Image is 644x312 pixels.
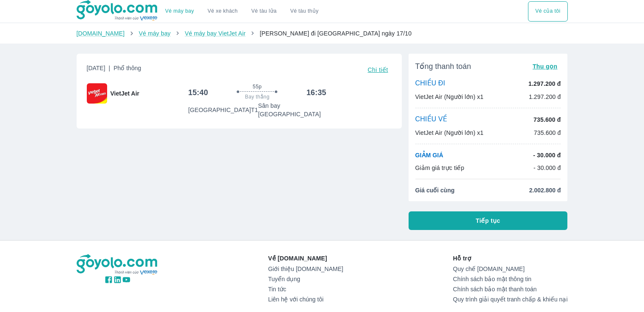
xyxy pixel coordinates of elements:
span: VietJet Air [111,89,139,98]
a: Chính sách bảo mật thông tin [453,276,568,282]
p: - 30.000 đ [533,164,561,172]
button: Tiếp tục [409,211,568,230]
span: Tổng thanh toán [415,61,471,71]
a: Vé tàu lửa [245,1,284,22]
p: VietJet Air (Người lớn) x1 [415,129,484,137]
p: - 30.000 đ [533,151,561,159]
span: 55p [253,83,262,90]
p: VietJet Air (Người lớn) x1 [415,93,484,101]
div: choose transportation mode [528,1,567,22]
span: Phổ thông [113,65,141,71]
a: Tuyển dụng [268,276,343,282]
p: Sân bay [GEOGRAPHIC_DATA] [258,101,326,118]
div: choose transportation mode [158,1,325,22]
span: Thu gọn [533,63,558,70]
span: 2.002.800 đ [529,186,561,194]
p: 1.297.200 đ [528,79,561,88]
h6: 15:40 [188,88,208,98]
a: Quy trình giải quyết tranh chấp & khiếu nại [453,296,568,303]
p: 1.297.200 đ [529,93,561,101]
a: Tin tức [268,286,343,293]
p: Về [DOMAIN_NAME] [268,254,343,263]
p: [GEOGRAPHIC_DATA] T1 [188,106,258,114]
button: Thu gọn [529,60,561,72]
span: Giá cuối cùng [415,186,455,194]
a: Vé xe khách [207,8,238,14]
span: [DATE] [87,64,141,76]
span: Bay thẳng [245,93,270,100]
a: Chính sách bảo mật thanh toán [453,286,568,293]
img: logo [77,254,159,275]
p: Giảm giá trực tiếp [415,164,464,172]
button: Chi tiết [364,64,391,76]
p: CHIỀU VỀ [415,115,448,124]
span: [PERSON_NAME] đi [GEOGRAPHIC_DATA] ngày 17/10 [260,30,412,37]
button: Vé tàu thủy [283,1,325,22]
a: Vé máy bay [165,8,194,14]
h6: 16:35 [307,88,326,98]
p: GIẢM GIÁ [415,151,443,159]
button: Vé của tôi [528,1,567,22]
p: 735.600 đ [533,115,561,124]
span: Tiếp tục [476,216,500,225]
p: Hỗ trợ [453,254,568,263]
a: Liên hệ với chúng tôi [268,296,343,303]
span: | [109,65,111,71]
a: Giới thiệu [DOMAIN_NAME] [268,265,343,272]
a: Vé máy bay [139,30,171,37]
p: CHIỀU ĐI [415,79,445,88]
span: Chi tiết [368,66,388,73]
nav: breadcrumb [77,29,568,38]
a: [DOMAIN_NAME] [77,30,125,37]
p: 735.600 đ [534,129,561,137]
a: Quy chế [DOMAIN_NAME] [453,265,568,272]
a: Vé máy bay VietJet Air [185,30,245,37]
